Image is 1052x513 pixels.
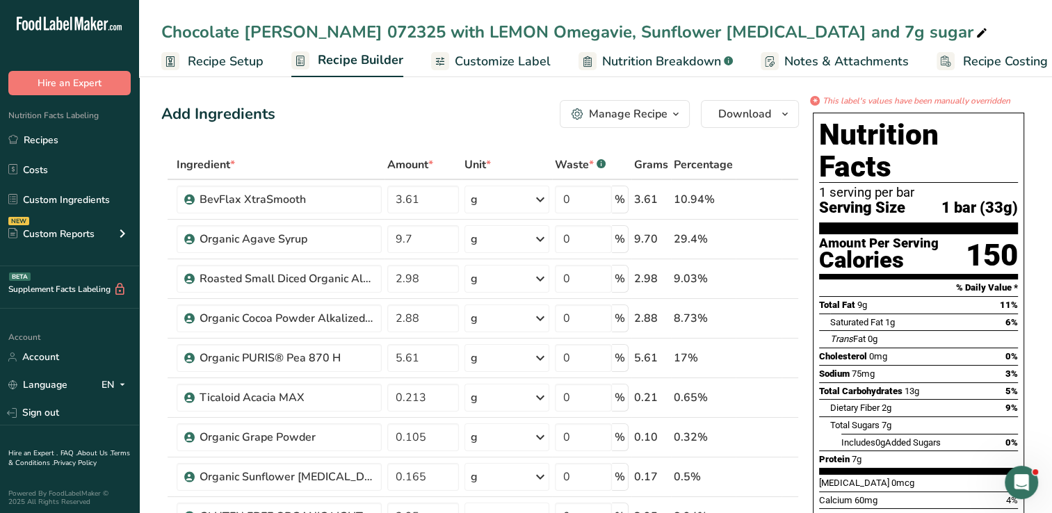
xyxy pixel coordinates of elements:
div: EN [102,377,131,393]
span: [MEDICAL_DATA] [819,478,889,488]
a: Customize Label [431,46,551,77]
section: % Daily Value * [819,279,1018,296]
span: Download [718,106,771,122]
div: Manage Recipe [589,106,667,122]
span: 0g [875,437,885,448]
span: Calcium [819,495,852,505]
div: BETA [9,272,31,281]
span: Dietary Fiber [830,402,880,413]
span: Customize Label [455,52,551,71]
iframe: Intercom live chat [1005,466,1038,499]
span: Recipe Setup [188,52,264,71]
div: 0.32% [674,429,733,446]
a: Privacy Policy [54,458,97,468]
div: g [471,231,478,247]
span: Total Carbohydrates [819,386,903,396]
div: 9.70 [634,231,668,247]
span: Cholesterol [819,351,867,361]
div: Organic PURIS® Pea 870 H [200,350,373,366]
div: 0.10 [634,429,668,446]
div: g [471,350,478,366]
div: 29.4% [674,231,733,247]
div: g [471,191,478,208]
span: 4% [1006,495,1018,505]
span: Saturated Fat [830,317,883,327]
div: Organic Sunflower [MEDICAL_DATA] Liquid - LECICO Sun 400 Organic [200,469,373,485]
a: Recipe Costing [937,46,1048,77]
span: 11% [1000,300,1018,310]
div: 9.03% [674,270,733,287]
a: Nutrition Breakdown [578,46,733,77]
span: Amount [387,156,433,173]
span: 9% [1005,402,1018,413]
span: Total Sugars [830,420,880,430]
span: 0g [868,334,877,344]
div: 0.5% [674,469,733,485]
div: 5.61 [634,350,668,366]
span: Serving Size [819,199,905,217]
i: This label's values have been manually overridden [823,95,1010,107]
div: Powered By FoodLabelMaker © 2025 All Rights Reserved [8,489,131,506]
div: 150 [966,237,1018,274]
div: Roasted Small Diced Organic Almonds [200,270,373,287]
span: Percentage [674,156,733,173]
div: 2.98 [634,270,668,287]
div: Waste [555,156,606,173]
div: 1 serving per bar [819,186,1018,199]
div: NEW [8,217,29,225]
a: Hire an Expert . [8,448,58,458]
span: Total Fat [819,300,855,310]
span: Unit [464,156,491,173]
span: 3% [1005,368,1018,379]
span: 5% [1005,386,1018,396]
span: 75mg [852,368,875,379]
span: Ingredient [177,156,235,173]
a: Terms & Conditions . [8,448,130,468]
span: 2g [882,402,891,413]
span: 9g [857,300,867,310]
span: 1 bar (33g) [941,199,1018,217]
h1: Nutrition Facts [819,119,1018,183]
span: 7g [882,420,891,430]
div: BevFlax XtraSmooth [200,191,373,208]
div: Organic Grape Powder [200,429,373,446]
span: 0% [1005,437,1018,448]
div: Calories [819,250,939,270]
a: Notes & Attachments [761,46,909,77]
a: About Us . [77,448,111,458]
span: Nutrition Breakdown [602,52,721,71]
a: Recipe Builder [291,44,403,78]
span: 1g [885,317,895,327]
span: 7g [852,454,861,464]
button: Download [701,100,799,128]
span: 0mg [869,351,887,361]
div: 0.65% [674,389,733,406]
span: Recipe Costing [963,52,1048,71]
div: 3.61 [634,191,668,208]
span: 13g [905,386,919,396]
a: Language [8,373,67,397]
span: 0mcg [891,478,914,488]
div: 10.94% [674,191,733,208]
div: Amount Per Serving [819,237,939,250]
a: Recipe Setup [161,46,264,77]
span: 0% [1005,351,1018,361]
button: Manage Recipe [560,100,690,128]
div: Ticaloid Acacia MAX [200,389,373,406]
div: Add Ingredients [161,103,275,126]
span: 6% [1005,317,1018,327]
div: Chocolate [PERSON_NAME] 072325 with LEMON Omegavie, Sunflower [MEDICAL_DATA] and 7g sugar [161,19,990,44]
div: 8.73% [674,310,733,327]
span: Protein [819,454,850,464]
div: 0.17 [634,469,668,485]
div: g [471,429,478,446]
div: 2.88 [634,310,668,327]
div: 17% [674,350,733,366]
div: Organic Cocoa Powder Alkalized 10/12 Silver [200,310,373,327]
div: Organic Agave Syrup [200,231,373,247]
div: 0.21 [634,389,668,406]
div: g [471,389,478,406]
button: Hire an Expert [8,71,131,95]
div: g [471,270,478,287]
a: FAQ . [60,448,77,458]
